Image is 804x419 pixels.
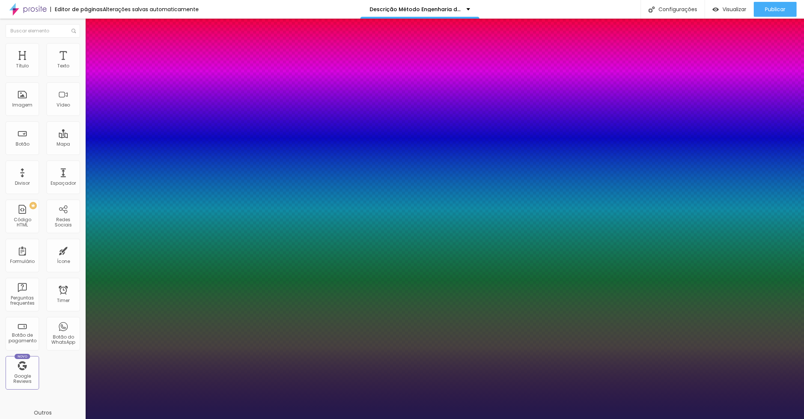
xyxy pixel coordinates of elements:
[57,259,70,264] div: Ícone
[16,142,29,147] div: Botão
[7,333,37,343] div: Botão de pagamento
[57,102,70,108] div: Vídeo
[10,259,35,264] div: Formulário
[6,24,80,38] input: Buscar elemento
[15,354,31,359] div: Novo
[16,63,29,69] div: Título
[370,7,461,12] p: Descrição Método Engenharia da Autoridade
[765,6,785,12] span: Publicar
[103,7,199,12] div: Alterações salvas automaticamente
[7,374,37,384] div: Google Reviews
[71,29,76,33] img: Icone
[7,217,37,228] div: Código HTML
[48,217,78,228] div: Redes Sociais
[57,142,70,147] div: Mapa
[7,295,37,306] div: Perguntas frequentes
[51,181,76,186] div: Espaçador
[57,63,69,69] div: Texto
[57,298,70,303] div: Timer
[48,334,78,345] div: Botão do WhatsApp
[712,6,719,13] img: view-1.svg
[15,181,30,186] div: Divisor
[50,7,103,12] div: Editor de páginas
[648,6,655,13] img: Icone
[754,2,797,17] button: Publicar
[12,102,32,108] div: Imagem
[705,2,754,17] button: Visualizar
[722,6,746,12] span: Visualizar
